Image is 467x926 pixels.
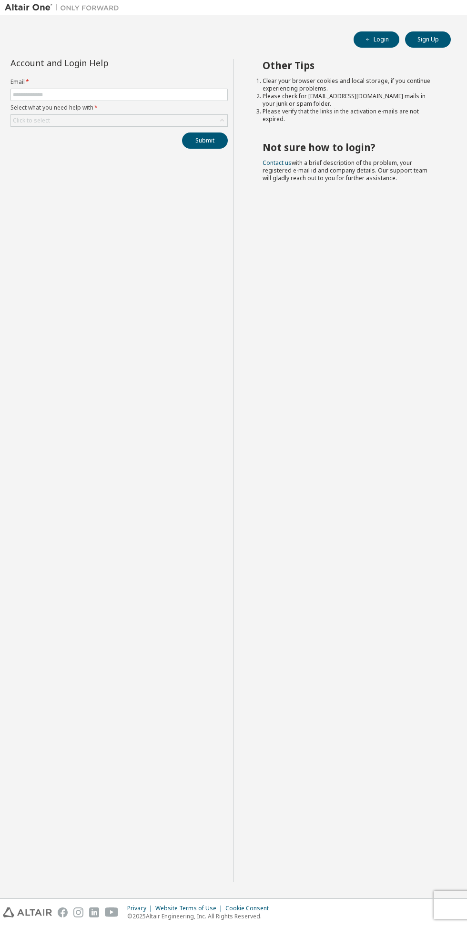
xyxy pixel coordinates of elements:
[263,159,427,182] span: with a brief description of the problem, your registered e-mail id and company details. Our suppo...
[225,905,274,912] div: Cookie Consent
[263,92,434,108] li: Please check for [EMAIL_ADDRESS][DOMAIN_NAME] mails in your junk or spam folder.
[405,31,451,48] button: Sign Up
[3,907,52,917] img: altair_logo.svg
[58,907,68,917] img: facebook.svg
[13,117,50,124] div: Click to select
[263,141,434,153] h2: Not sure how to login?
[11,115,227,126] div: Click to select
[182,132,228,149] button: Submit
[10,59,184,67] div: Account and Login Help
[263,159,292,167] a: Contact us
[89,907,99,917] img: linkedin.svg
[127,912,274,920] p: © 2025 Altair Engineering, Inc. All Rights Reserved.
[10,104,228,112] label: Select what you need help with
[354,31,399,48] button: Login
[263,59,434,71] h2: Other Tips
[263,77,434,92] li: Clear your browser cookies and local storage, if you continue experiencing problems.
[263,108,434,123] li: Please verify that the links in the activation e-mails are not expired.
[73,907,83,917] img: instagram.svg
[127,905,155,912] div: Privacy
[155,905,225,912] div: Website Terms of Use
[5,3,124,12] img: Altair One
[10,78,228,86] label: Email
[105,907,119,917] img: youtube.svg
